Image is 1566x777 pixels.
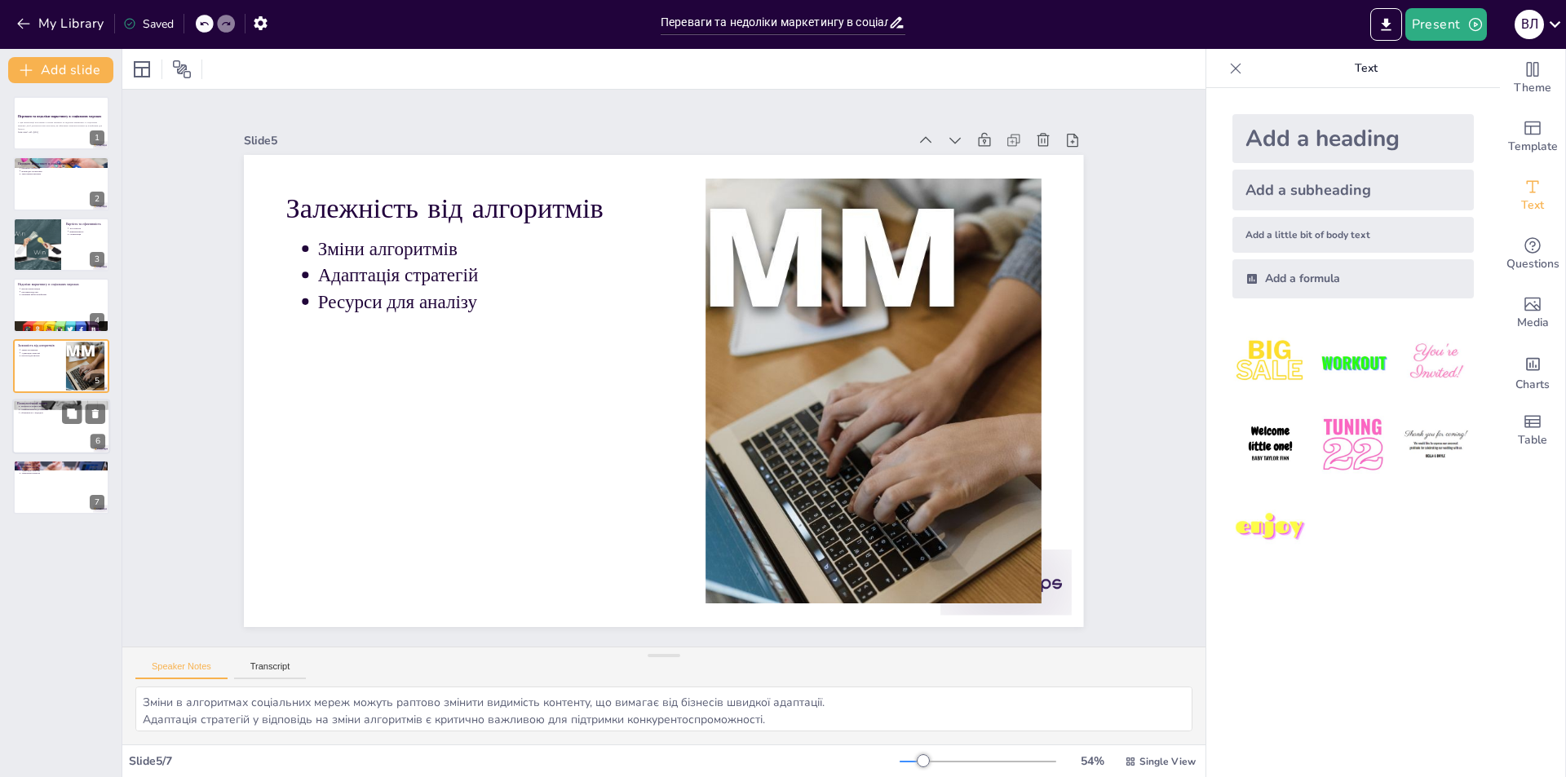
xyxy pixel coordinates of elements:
span: Media [1517,314,1549,332]
div: Add a formula [1232,259,1474,298]
p: Адаптація стратегій [21,351,61,355]
button: Add slide [8,57,113,83]
p: Розуміння аспектів [21,466,104,470]
p: Залежність від алгоритмів [18,342,61,347]
p: Таргетована реклама [21,172,104,175]
div: Slide 5 / 7 [129,753,900,769]
div: Saved [123,16,174,32]
div: 54 % [1073,753,1112,769]
p: Ресурси для аналізу [21,354,61,357]
p: Взаємодія з клієнтами [21,169,104,172]
div: 7 [90,495,104,510]
div: 6 [12,399,110,454]
p: Зміни алгоритмів [511,23,763,298]
div: Get real-time input from your audience [1500,225,1565,284]
img: 3.jpeg [1398,324,1474,400]
span: Single View [1139,755,1196,768]
div: Layout [129,56,155,82]
p: Переваги охоплення [21,166,104,170]
div: 1 [13,96,109,150]
span: Theme [1514,79,1551,97]
div: 7 [13,460,109,514]
p: Text [1249,49,1484,88]
p: Адаптація стратегій [492,40,743,315]
p: Висока конкуренція [21,288,104,291]
p: Психологічний вплив [17,401,105,406]
div: 4 [13,278,109,332]
div: Add ready made slides [1500,108,1565,166]
button: My Library [12,11,111,37]
div: Add a heading [1232,114,1474,163]
div: 1 [90,130,104,145]
img: 1.jpeg [1232,324,1308,400]
input: Insert title [661,11,888,34]
p: Generated with [URL] [18,130,104,134]
p: Вимірюваність [69,230,104,233]
img: 7.jpeg [1232,490,1308,566]
div: Add a table [1500,401,1565,460]
div: 5 [13,339,109,393]
button: В Л [1515,8,1544,41]
p: Ресурси для аналізу [472,58,723,333]
img: 6.jpeg [1398,407,1474,483]
div: В Л [1515,10,1544,39]
textarea: Зміни в алгоритмах соціальних мереж можуть раптово змінити видимість контенту, що вимагає від біз... [135,686,1192,731]
button: Transcript [234,661,307,679]
p: Уникнення помилок [21,472,104,475]
p: Висновок [18,462,104,467]
span: Text [1521,196,1544,214]
div: 5 [90,373,104,388]
span: Questions [1506,255,1559,273]
p: Недоліки маркетингу в соціальних мережах [18,282,104,287]
div: Add a little bit of body text [1232,217,1474,253]
button: Speaker Notes [135,661,228,679]
p: Обережність у підходах [20,411,105,414]
div: 2 [13,157,109,210]
button: Present [1405,8,1487,41]
p: Негативні відгуки [21,290,104,294]
div: 3 [90,252,104,267]
p: Переваги маркетингу в соціальних мережах [18,161,104,166]
span: Template [1508,138,1558,156]
span: Position [172,60,192,79]
p: У цій презентації розглянемо основні переваги та недоліки маркетингу в соціальних мережах, щоб до... [18,121,104,130]
div: Change the overall theme [1500,49,1565,108]
div: Add charts and graphs [1500,342,1565,401]
p: Зміни алгоритмів [21,348,61,351]
button: Export to PowerPoint [1370,8,1402,41]
p: Невірний вибір платформи [21,294,104,297]
div: 6 [91,434,105,448]
button: Delete Slide [86,404,105,423]
div: Add images, graphics, shapes or video [1500,284,1565,342]
div: 4 [90,313,104,328]
img: 4.jpeg [1232,407,1308,483]
p: Залежність користувачів [20,405,105,408]
p: Адаптація стратегій [21,469,104,472]
div: 2 [90,192,104,206]
img: 5.jpeg [1315,407,1391,483]
button: Duplicate Slide [62,404,82,423]
img: 2.jpeg [1315,324,1391,400]
span: Charts [1515,376,1550,394]
div: 3 [13,218,109,272]
div: Add a subheading [1232,170,1474,210]
p: Оптимізація [69,233,104,236]
strong: Переваги та недоліки маркетингу в соціальних мережах [18,114,101,118]
p: Вартість та ефективність [66,222,104,227]
span: Table [1518,431,1547,449]
div: Add text boxes [1500,166,1565,225]
p: Доступність [69,227,104,230]
p: Сприйнятливість до реклами [20,408,105,412]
